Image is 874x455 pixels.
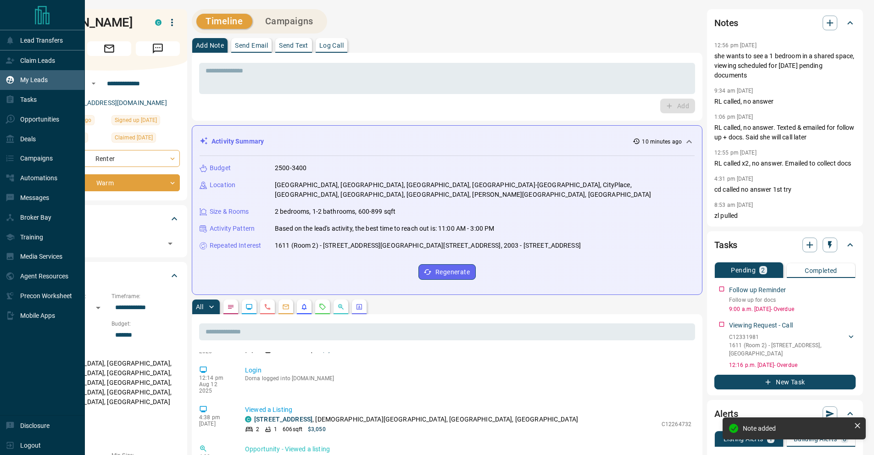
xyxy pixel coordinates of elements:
[256,425,259,433] p: 2
[714,42,757,49] p: 12:56 pm [DATE]
[88,78,99,89] button: Open
[714,176,753,182] p: 4:31 pm [DATE]
[729,331,856,360] div: C123319811611 (Room 2) - [STREET_ADDRESS],[GEOGRAPHIC_DATA]
[39,356,180,419] p: [GEOGRAPHIC_DATA], [GEOGRAPHIC_DATA], [GEOGRAPHIC_DATA], [GEOGRAPHIC_DATA], [GEOGRAPHIC_DATA], [G...
[761,267,765,273] p: 2
[275,180,695,200] p: [GEOGRAPHIC_DATA], [GEOGRAPHIC_DATA], [GEOGRAPHIC_DATA], [GEOGRAPHIC_DATA]-[GEOGRAPHIC_DATA], Cit...
[245,303,253,311] svg: Lead Browsing Activity
[196,14,252,29] button: Timeline
[729,321,793,330] p: Viewing Request - Call
[319,42,344,49] p: Log Call
[714,375,856,389] button: New Task
[155,19,161,26] div: condos.ca
[714,12,856,34] div: Notes
[210,207,249,216] p: Size & Rooms
[245,366,691,375] p: Login
[111,292,180,300] p: Timeframe:
[662,420,691,428] p: C12264732
[39,15,141,30] h1: [PERSON_NAME]
[729,361,856,369] p: 12:16 p.m. [DATE] - Overdue
[283,425,302,433] p: 606 sqft
[714,238,737,252] h2: Tasks
[87,41,131,56] span: Email
[714,123,856,142] p: RL called, no answer. Texted & emailed for follow up + docs. Said she will call later
[39,348,180,356] p: Areas Searched:
[714,185,856,194] p: cd called no answer 1st try
[196,42,224,49] p: Add Note
[199,375,231,381] p: 12:14 pm
[164,237,177,250] button: Open
[275,163,306,173] p: 2500-3400
[245,375,691,382] p: Dorna logged into [DOMAIN_NAME]
[418,264,476,280] button: Regenerate
[227,303,234,311] svg: Notes
[731,267,756,273] p: Pending
[264,303,271,311] svg: Calls
[111,115,180,128] div: Sat May 17 2025
[210,241,261,250] p: Repeated Interest
[729,333,846,341] p: C12331981
[714,88,753,94] p: 9:34 am [DATE]
[39,150,180,167] div: Renter
[308,425,326,433] p: $3,050
[282,303,289,311] svg: Emails
[714,16,738,30] h2: Notes
[39,424,180,432] p: Motivation:
[275,241,581,250] p: 1611 (Room 2) - [STREET_ADDRESS][GEOGRAPHIC_DATA][STREET_ADDRESS], 2003 - [STREET_ADDRESS]
[356,303,363,311] svg: Agent Actions
[199,414,231,421] p: 4:38 pm
[196,304,203,310] p: All
[254,415,578,424] p: , [DEMOGRAPHIC_DATA][GEOGRAPHIC_DATA], [GEOGRAPHIC_DATA], [GEOGRAPHIC_DATA]
[245,444,691,454] p: Opportunity - Viewed a listing
[274,425,277,433] p: 1
[714,406,738,421] h2: Alerts
[199,421,231,427] p: [DATE]
[63,99,167,106] a: [EMAIL_ADDRESS][DOMAIN_NAME]
[245,416,251,422] div: condos.ca
[254,416,312,423] a: [STREET_ADDRESS]
[210,224,255,233] p: Activity Pattern
[714,234,856,256] div: Tasks
[729,285,786,295] p: Follow up Reminder
[714,150,757,156] p: 12:55 pm [DATE]
[111,133,180,145] div: Sat Jul 05 2025
[39,208,180,230] div: Tags
[319,303,326,311] svg: Requests
[714,159,856,168] p: RL called x2, no answer. Emailed to collect docs
[714,202,753,208] p: 8:53 am [DATE]
[275,224,494,233] p: Based on the lead's activity, the best time to reach out is: 11:00 AM - 3:00 PM
[642,138,682,146] p: 10 minutes ago
[115,133,153,142] span: Claimed [DATE]
[729,341,846,358] p: 1611 (Room 2) - [STREET_ADDRESS] , [GEOGRAPHIC_DATA]
[714,114,753,120] p: 1:06 pm [DATE]
[39,265,180,287] div: Criteria
[245,405,691,415] p: Viewed a Listing
[729,305,856,313] p: 9:00 a.m. [DATE] - Overdue
[714,211,856,221] p: zl pulled
[115,116,157,125] span: Signed up [DATE]
[714,403,856,425] div: Alerts
[200,133,695,150] div: Activity Summary10 minutes ago
[337,303,345,311] svg: Opportunities
[256,14,323,29] button: Campaigns
[235,42,268,49] p: Send Email
[714,51,856,80] p: she wants to see a 1 bedroom in a shared space, viewing scheduled for [DATE] pending documents
[275,207,395,216] p: 2 bedrooms, 1-2 bathrooms, 600-899 sqft
[199,381,231,394] p: Aug 12 2025
[210,163,231,173] p: Budget
[714,97,856,106] p: RL called, no answer
[729,296,856,304] p: Follow up for docs
[111,320,180,328] p: Budget:
[212,137,264,146] p: Activity Summary
[301,303,308,311] svg: Listing Alerts
[136,41,180,56] span: Message
[279,42,308,49] p: Send Text
[210,180,235,190] p: Location
[805,267,837,274] p: Completed
[39,174,180,191] div: Warm
[743,425,850,432] div: Note added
